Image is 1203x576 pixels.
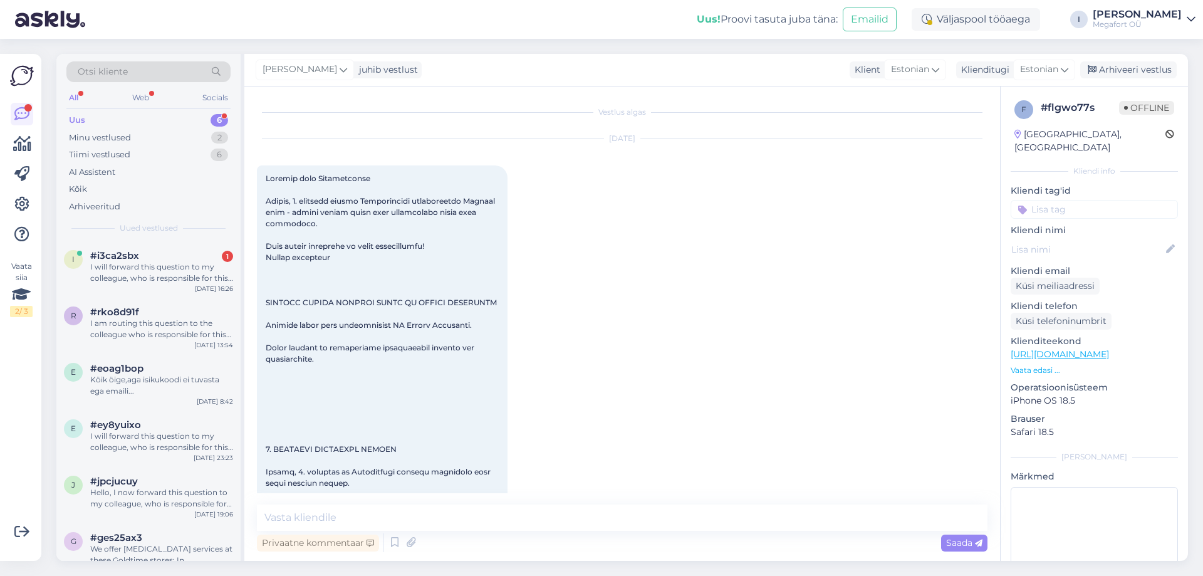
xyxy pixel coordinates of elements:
span: Estonian [1020,63,1058,76]
div: Tiimi vestlused [69,149,130,161]
div: Privaatne kommentaar [257,535,379,552]
div: Klient [850,63,880,76]
span: #rko8d91f [90,306,139,318]
div: I [1070,11,1088,28]
span: #jpcjucuy [90,476,138,487]
span: r [71,311,76,320]
div: Hello, I now forward this question to my colleague, who is responsible for this. The reply will b... [90,487,233,510]
div: [DATE] 13:54 [194,340,233,350]
div: [PERSON_NAME] [1011,451,1178,463]
div: Minu vestlused [69,132,131,144]
div: Kõik [69,183,87,196]
span: Offline [1119,101,1174,115]
p: Kliendi tag'id [1011,184,1178,197]
a: [PERSON_NAME]Megafort OÜ [1093,9,1195,29]
div: # flgwo77s [1041,100,1119,115]
span: Uued vestlused [120,223,178,234]
div: Web [130,90,152,106]
p: Märkmed [1011,470,1178,483]
span: #eoag1bop [90,363,143,374]
div: [DATE] 19:06 [194,510,233,519]
div: [DATE] 16:26 [195,284,233,293]
div: Klienditugi [956,63,1009,76]
div: 1 [222,251,233,262]
p: Klienditeekond [1011,335,1178,348]
span: e [71,367,76,377]
div: We offer [MEDICAL_DATA] services at these Goldtime stores: In [GEOGRAPHIC_DATA]: - Viru Center Go... [90,543,233,566]
div: [DATE] [257,133,987,144]
span: i [72,254,75,264]
div: Proovi tasuta juba täna: [697,12,838,27]
div: juhib vestlust [354,63,418,76]
div: Vestlus algas [257,107,987,118]
div: 2 / 3 [10,306,33,317]
p: iPhone OS 18.5 [1011,394,1178,407]
p: Kliendi telefon [1011,300,1178,313]
a: [URL][DOMAIN_NAME] [1011,348,1109,360]
div: Kliendi info [1011,165,1178,177]
div: AI Assistent [69,166,115,179]
div: Küsi telefoninumbrit [1011,313,1112,330]
p: Operatsioonisüsteem [1011,381,1178,394]
div: Küsi meiliaadressi [1011,278,1100,295]
div: I am routing this question to the colleague who is responsible for this topic. The reply might ta... [90,318,233,340]
b: Uus! [697,13,721,25]
input: Lisa nimi [1011,243,1164,256]
div: [PERSON_NAME] [1093,9,1182,19]
span: Saada [946,537,982,548]
div: Vaata siia [10,261,33,317]
div: [DATE] 23:23 [194,453,233,463]
div: Megafort OÜ [1093,19,1182,29]
span: Estonian [891,63,929,76]
span: g [71,537,76,546]
div: 6 [211,114,228,127]
span: Otsi kliente [78,65,128,78]
div: [GEOGRAPHIC_DATA], [GEOGRAPHIC_DATA] [1014,128,1165,154]
div: All [66,90,81,106]
p: Kliendi email [1011,264,1178,278]
div: [DATE] 8:42 [197,397,233,406]
div: Väljaspool tööaega [912,8,1040,31]
span: #ges25ax3 [90,532,142,543]
div: I will forward this question to my colleague, who is responsible for this. The reply will be here... [90,261,233,284]
p: Safari 18.5 [1011,426,1178,439]
p: Vaata edasi ... [1011,365,1178,376]
img: Askly Logo [10,64,34,88]
span: f [1021,105,1026,114]
span: j [71,480,75,490]
p: Brauser [1011,412,1178,426]
div: I will forward this question to my colleague, who is responsible for this. The reply will be here... [90,431,233,453]
div: Köik öige,aga isikukoodi ei tuvasta ega emaili... [90,374,233,397]
button: Emailid [843,8,897,31]
span: #ey8yuixo [90,419,141,431]
div: Uus [69,114,85,127]
span: [PERSON_NAME] [263,63,337,76]
div: 6 [211,149,228,161]
div: Socials [200,90,231,106]
div: Arhiveeri vestlus [1080,61,1177,78]
div: 2 [211,132,228,144]
p: Kliendi nimi [1011,224,1178,237]
span: e [71,424,76,433]
span: #i3ca2sbx [90,250,139,261]
input: Lisa tag [1011,200,1178,219]
div: Arhiveeritud [69,201,120,213]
